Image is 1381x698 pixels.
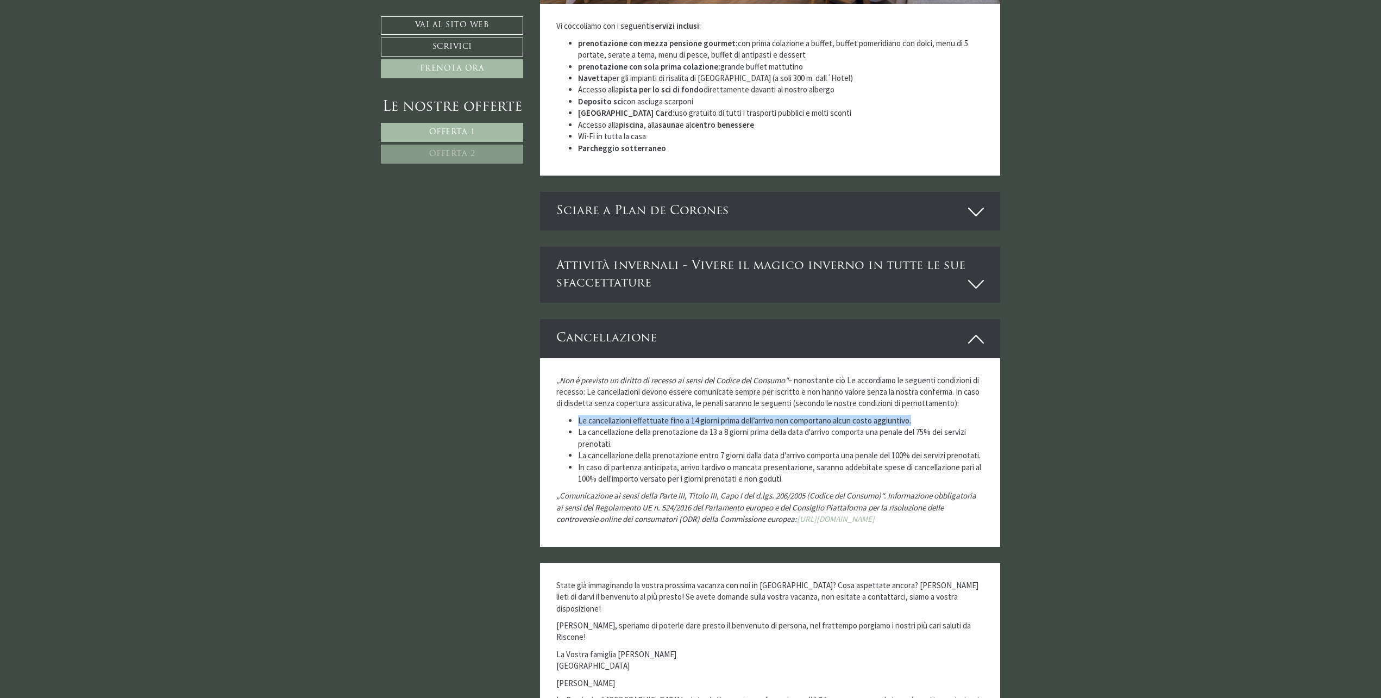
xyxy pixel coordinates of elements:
div: Sciare a Plan de Corones [540,192,1001,230]
a: [URL][DOMAIN_NAME] [797,514,875,524]
p: La Vostra famiglia [PERSON_NAME] [GEOGRAPHIC_DATA] [556,649,984,672]
li: grande buffet mattutino [578,61,984,72]
li: con prima colazione a buffet, buffet pomeridiano con dolci, menu di 5 portate, serate a tema, men... [578,38,984,61]
strong: Parcheggio sotterraneo [578,143,666,153]
a: Prenota ora [381,59,523,78]
small: 09:25 [16,51,144,58]
span: Offerta 1 [429,128,475,136]
li: Accesso alla , alla e al [578,119,984,130]
small: 09:30 [158,188,412,195]
p: [PERSON_NAME], speriamo di poterle dare presto il benvenuto di persona, nel frattempo porgiamo i ... [556,620,984,643]
li: Accesso alla direttamente davanti al nostro albergo [578,84,984,95]
a: Scrivici [381,38,523,57]
li: In caso di partenza anticipata, arrivo tardivo o mancata presentazione, saranno addebitate spese ... [578,462,984,485]
div: Buon giorno, come possiamo aiutarla? [8,29,149,60]
div: Lei [158,65,412,73]
strong: servizi inclusi [651,21,699,31]
strong: Navetta [578,73,608,83]
p: State già immaginando la vostra prossima vacanza con noi in [GEOGRAPHIC_DATA]? Cosa aspettate anc... [556,579,984,614]
li: Wi-Fi in tutta la casa [578,130,984,142]
a: Vai al sito web [381,16,523,35]
strong: centro benessere [691,120,754,130]
strong: piscina [619,120,644,130]
em: „Comunicazione ai sensi della Parte III, Titolo III, Capo I del d.lgs. 206/2005 (Codice del Consu... [556,490,976,524]
strong: prenotazione con sola prima colazione: [578,61,720,72]
li: Le cancellazioni effettuate fino a 14 giorni prima dell’arrivo non comportano alcun costo aggiunt... [578,415,984,426]
li: La cancellazione della prenotazione entro 7 giorni dalla data d'arrivo comporta una penale del 10... [578,450,984,461]
div: Cancellazione [540,319,1001,358]
div: Lei [158,157,412,165]
li: per gli impianti di risalita di [GEOGRAPHIC_DATA] (a soli 300 m. dall´Hotel) [578,72,984,84]
li: uso gratuito di tutti i trasporti pubblici e molti sconti [578,107,984,119]
p: Vi coccoliamo con i seguenti : [556,20,984,32]
strong: Deposito sci [578,96,623,107]
div: [PERSON_NAME], chiedo una precisazione sulle immagini della Mountain Suite, [PERSON_NAME] cercand... [152,63,420,152]
div: giovedì [193,8,235,26]
p: [PERSON_NAME] [556,677,984,689]
em: „Non è previsto un diritto di recesso ai sensi del Codice del Consumo" [556,375,788,385]
div: Scusate, sempre dalle foto sembra che il bagno sia aperto senza porta. Qual è la foto che dobbiam... [152,155,420,198]
small: 09:26 [158,143,412,150]
div: Montis – Active Nature Spa [16,31,144,39]
div: Attività invernali - Vivere il magico inverno in tutte le sue sfaccettature [540,247,1001,303]
strong: sauna [658,120,680,130]
li: con asciuga scarponi [578,96,984,107]
strong: pista per lo sci di fondo [619,84,704,95]
strong: prenotazione con mezza pensione gourmet: [578,38,738,48]
p: – nonostante ciò Le accordiamo le seguenti condizioni di recesso: Le cancellazioni devono essere ... [556,375,984,409]
li: La cancellazione della prenotazione da 13 a 8 giorni prima della data d'arrivo comporta una penal... [578,426,984,450]
span: Offerta 2 [429,150,475,158]
button: Invia [369,286,429,306]
div: Le nostre offerte [381,97,523,117]
strong: [GEOGRAPHIC_DATA] Card: [578,108,675,118]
